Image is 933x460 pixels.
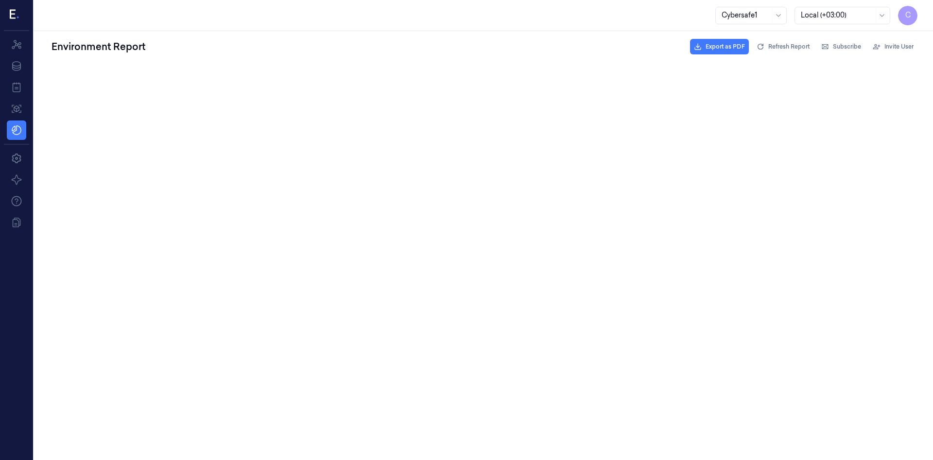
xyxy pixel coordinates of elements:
[898,6,917,25] button: C
[833,42,861,51] span: Subscribe
[50,38,147,55] div: Environment Report
[690,39,749,54] button: Export as PDF
[753,39,813,54] button: Refresh Report
[869,39,917,54] button: Invite User
[884,42,914,51] span: Invite User
[817,39,865,54] button: Subscribe
[768,42,810,51] span: Refresh Report
[706,42,745,51] span: Export as PDF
